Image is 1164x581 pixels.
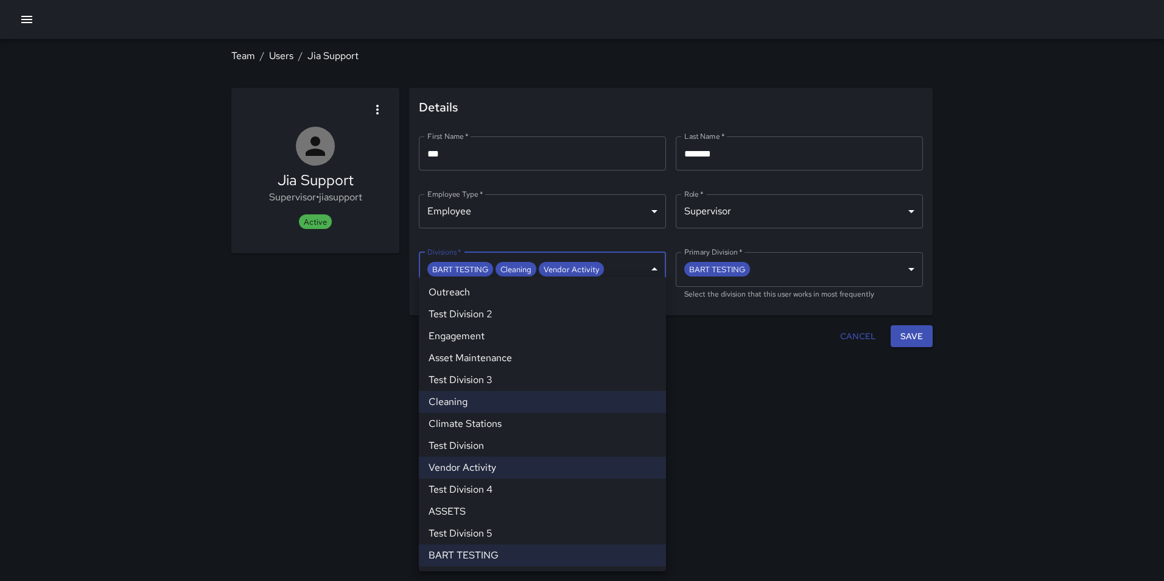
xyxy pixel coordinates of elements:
[419,369,666,391] li: Test Division 3
[419,523,666,544] li: Test Division 5
[419,457,666,479] li: Vendor Activity
[419,391,666,413] li: Cleaning
[419,347,666,369] li: Asset Maintenance
[419,281,666,303] li: Outreach
[419,544,666,566] li: BART TESTING
[419,501,666,523] li: ASSETS
[419,325,666,347] li: Engagement
[419,413,666,435] li: Climate Stations
[419,435,666,457] li: Test Division
[419,479,666,501] li: Test Division 4
[419,303,666,325] li: Test Division 2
